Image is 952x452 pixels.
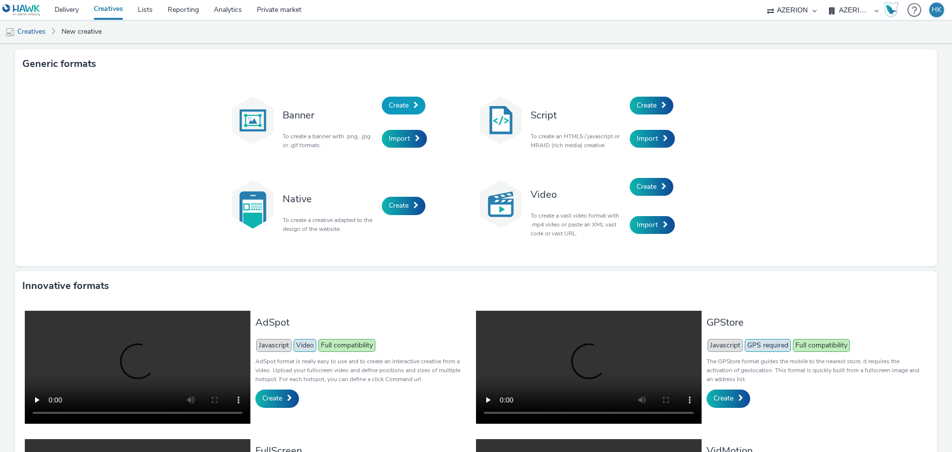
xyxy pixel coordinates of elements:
[707,390,750,407] a: Create
[22,279,109,293] h3: Innovative formats
[255,316,471,329] h3: AdSpot
[531,109,625,122] h3: Script
[228,179,278,229] img: native.svg
[793,339,850,352] span: Full compatibility
[57,20,107,44] a: New creative
[630,130,675,148] a: Import
[476,96,526,145] img: code.svg
[318,339,375,352] span: Full compatibility
[630,97,673,114] a: Create
[2,4,41,16] img: undefined Logo
[637,182,656,191] span: Create
[637,134,658,143] span: Import
[283,132,377,150] p: To create a banner with .png, .jpg or .gif formats.
[637,101,656,110] span: Create
[5,27,15,37] img: mobile
[531,132,625,150] p: To create an HTML5 / javascript or MRAID (rich media) creative.
[531,211,625,238] p: To create a vast video format with .mp4 video or paste an XML vast code or vast URL.
[255,390,299,407] a: Create
[283,216,377,233] p: To create a creative adapted to the design of the website.
[262,394,282,403] span: Create
[630,178,673,196] a: Create
[22,56,96,71] h3: Generic formats
[389,134,410,143] span: Import
[389,101,409,110] span: Create
[708,339,743,352] span: Javascript
[283,192,377,206] h3: Native
[531,188,625,201] h3: Video
[884,2,898,18] img: Hawk Academy
[382,197,425,215] a: Create
[745,339,791,352] span: GPS required
[884,2,902,18] a: Hawk Academy
[294,339,316,352] span: Video
[714,394,733,403] span: Create
[932,2,942,17] div: HK
[707,357,922,384] p: The GPStore format guides the mobile to the nearest store, it requires the activation of geolocat...
[255,357,471,384] p: AdSpot format is really easy to use and to create an interactive creative from a video. Upload yo...
[283,109,377,122] h3: Banner
[382,130,427,148] a: Import
[707,316,922,329] h3: GPStore
[637,220,658,229] span: Import
[228,96,278,145] img: banner.svg
[256,339,292,352] span: Javascript
[476,179,526,229] img: video.svg
[630,216,675,234] a: Import
[389,201,409,210] span: Create
[382,97,425,114] a: Create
